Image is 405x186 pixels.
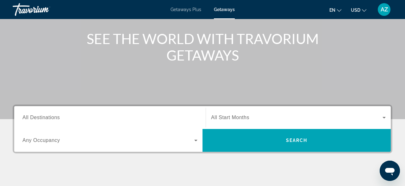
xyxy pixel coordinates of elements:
span: USD [351,8,360,13]
a: Travorium [13,1,76,18]
span: Any Occupancy [22,138,60,143]
button: User Menu [376,3,392,16]
iframe: Button to launch messaging window [380,161,400,181]
span: Search [286,138,308,143]
span: All Destinations [22,115,60,120]
div: Search widget [14,106,391,152]
span: AZ [381,6,388,13]
h1: SEE THE WORLD WITH TRAVORIUM GETAWAYS [84,30,321,63]
button: Change language [329,5,341,15]
button: Search [202,129,391,152]
a: Getaways [214,7,235,12]
a: Getaways Plus [171,7,201,12]
button: Change currency [351,5,366,15]
span: All Start Months [211,115,249,120]
span: en [329,8,335,13]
